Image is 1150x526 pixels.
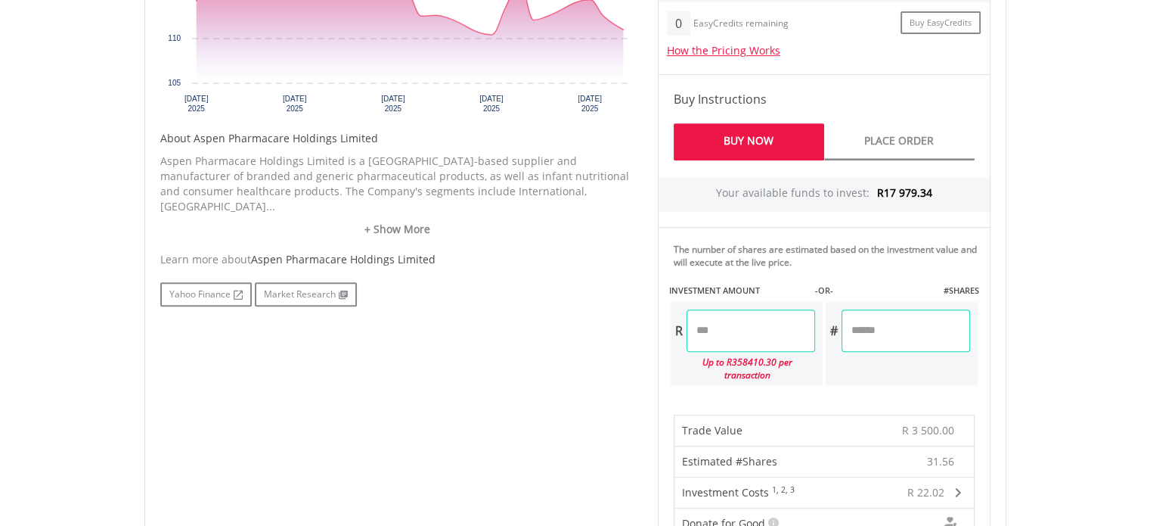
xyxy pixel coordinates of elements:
span: Investment Costs [682,485,769,500]
h5: About Aspen Pharmacare Holdings Limited [160,131,635,146]
text: 105 [168,79,181,87]
span: Trade Value [682,423,742,437]
a: How the Pricing Works [667,43,780,58]
text: 110 [168,34,181,42]
text: [DATE] 2025 [184,95,208,113]
text: [DATE] 2025 [381,95,405,113]
label: #SHARES [943,285,978,297]
p: Aspen Pharmacare Holdings Limited is a [GEOGRAPHIC_DATA]-based supplier and manufacturer of brand... [160,154,635,214]
h4: Buy Instructions [674,90,975,108]
span: R17 979.34 [877,185,932,200]
div: Your available funds to invest: [659,178,990,212]
span: Estimated #Shares [682,454,777,468]
span: R 3 500.00 [902,423,954,437]
span: 31.56 [927,454,954,469]
a: Place Order [824,123,975,160]
div: # [826,310,842,352]
div: R [671,310,687,352]
text: [DATE] 2025 [578,95,602,113]
div: Learn more about [160,252,635,267]
div: EasyCredits remaining [693,18,789,31]
div: The number of shares are estimated based on the investment value and will execute at the live price. [674,243,984,269]
label: -OR- [814,285,832,297]
span: Aspen Pharmacare Holdings Limited [251,252,436,266]
a: Market Research [255,282,357,307]
a: + Show More [160,222,635,237]
a: Yahoo Finance [160,282,252,307]
text: [DATE] 2025 [479,95,504,113]
a: Buy Now [674,123,824,160]
text: [DATE] 2025 [283,95,307,113]
span: R 22.02 [907,485,944,500]
div: 0 [667,11,690,36]
a: Buy EasyCredits [900,11,981,35]
label: INVESTMENT AMOUNT [669,285,760,297]
sup: 1, 2, 3 [772,484,795,495]
div: Up to R358410.30 per transaction [671,352,815,385]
